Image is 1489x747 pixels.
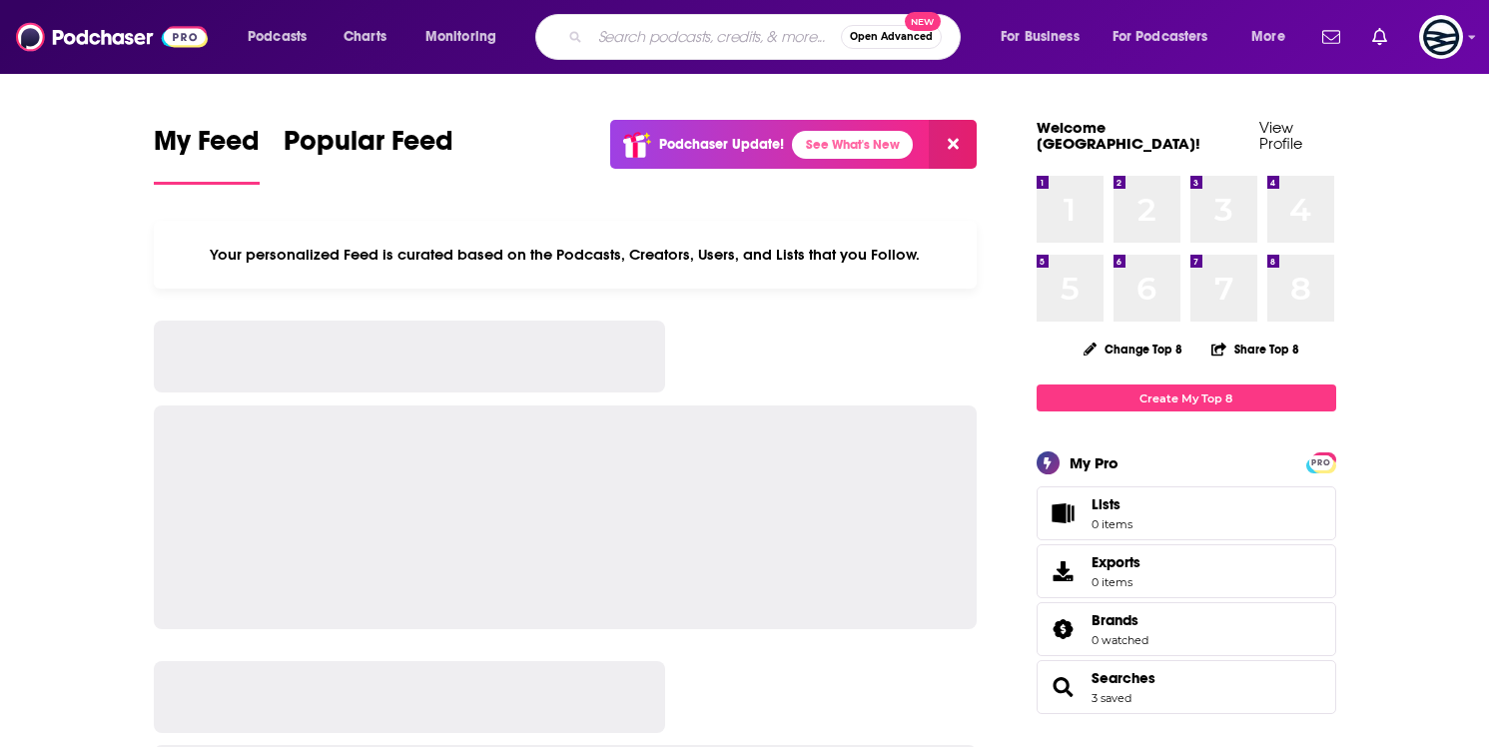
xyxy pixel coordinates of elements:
[1092,517,1132,531] span: 0 items
[987,21,1105,53] button: open menu
[1044,615,1084,643] a: Brands
[1419,15,1463,59] img: User Profile
[154,221,978,289] div: Your personalized Feed is curated based on the Podcasts, Creators, Users, and Lists that you Follow.
[1044,557,1084,585] span: Exports
[1092,633,1148,647] a: 0 watched
[344,23,386,51] span: Charts
[1037,486,1336,540] a: Lists
[1113,23,1208,51] span: For Podcasters
[284,124,453,170] span: Popular Feed
[1037,660,1336,714] span: Searches
[1364,20,1395,54] a: Show notifications dropdown
[1092,553,1140,571] span: Exports
[659,136,784,153] p: Podchaser Update!
[1309,454,1333,469] a: PRO
[1092,611,1138,629] span: Brands
[1037,118,1200,153] a: Welcome [GEOGRAPHIC_DATA]!
[1037,602,1336,656] span: Brands
[1070,453,1118,472] div: My Pro
[1092,495,1120,513] span: Lists
[1044,673,1084,701] a: Searches
[411,21,522,53] button: open menu
[16,18,208,56] img: Podchaser - Follow, Share and Rate Podcasts
[1100,21,1237,53] button: open menu
[1037,384,1336,411] a: Create My Top 8
[1037,544,1336,598] a: Exports
[1314,20,1348,54] a: Show notifications dropdown
[1251,23,1285,51] span: More
[248,23,307,51] span: Podcasts
[1001,23,1080,51] span: For Business
[1092,611,1148,629] a: Brands
[234,21,333,53] button: open menu
[331,21,398,53] a: Charts
[1092,691,1131,705] a: 3 saved
[1092,575,1140,589] span: 0 items
[1237,21,1310,53] button: open menu
[590,21,841,53] input: Search podcasts, credits, & more...
[841,25,942,49] button: Open AdvancedNew
[554,14,980,60] div: Search podcasts, credits, & more...
[154,124,260,170] span: My Feed
[1072,337,1195,362] button: Change Top 8
[905,12,941,31] span: New
[792,131,913,159] a: See What's New
[1092,669,1155,687] a: Searches
[1419,15,1463,59] button: Show profile menu
[284,124,453,185] a: Popular Feed
[1092,495,1132,513] span: Lists
[425,23,496,51] span: Monitoring
[154,124,260,185] a: My Feed
[850,32,933,42] span: Open Advanced
[1259,118,1302,153] a: View Profile
[1044,499,1084,527] span: Lists
[1309,455,1333,470] span: PRO
[1210,330,1300,369] button: Share Top 8
[1419,15,1463,59] span: Logged in as GlobalPrairie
